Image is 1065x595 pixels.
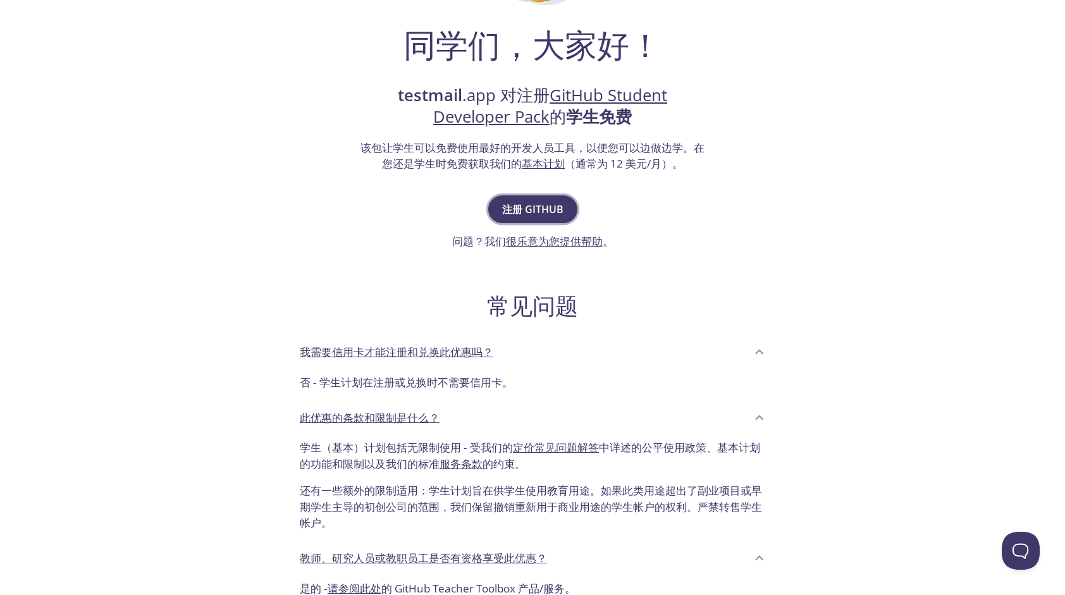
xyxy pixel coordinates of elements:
strong: 学生免费 [566,106,632,128]
button: 注册 GitHub [488,195,577,223]
span: 注册 GitHub [502,200,563,218]
p: 此优惠的条款和限制是什么？ [300,410,440,426]
a: 服务条款 [440,457,483,471]
a: 定价常见问题解答 [513,440,599,455]
p: 学生（基本）计划包括无限制使用 - 受我们的 中详述的公平使用政策、基本计划的功能和限制以及我们的标准 的约束。 [300,439,765,472]
p: 否 - 学生计划在注册或兑换时不需要信用卡。 [300,374,765,391]
h1: 同学们，大家好！ [403,25,662,63]
div: 此优惠的条款和限制是什么？ [290,434,775,541]
p: 教师、研究人员或教职员工是否有资格享受此优惠？ [300,550,547,567]
h2: 常见问题 [290,291,775,320]
div: 教师、研究人员或教职员工是否有资格享受此优惠？ [290,541,775,575]
h3: 该包让学生可以免费使用最好的开发人员工具，以便您可以边做边学。在您还是学生时免费获取我们的 （通常为 12 美元/月）。 [359,140,706,172]
div: 我需要信用卡才能注册和兑换此优惠吗？ [290,369,775,401]
h2: .app 对注册 的 [359,85,706,128]
div: 此优惠的条款和限制是什么？ [290,400,775,434]
a: 基本计划 [522,156,565,171]
strong: testmail [398,84,462,106]
div: 我需要信用卡才能注册和兑换此优惠吗？ [290,335,775,369]
p: 我需要信用卡才能注册和兑换此优惠吗？ [300,344,493,360]
a: 很乐意为您提供帮助 [506,234,603,248]
h3: 问题？我们 。 [452,233,613,250]
p: 还有一些额外的限制适用：学生计划旨在供学生使用教育用途。如果此类用途超出了副业项目或早期学生主导的初创公司的范围，我们保留撤销重新用于商业用途的学生帐户的权利。严禁转售学生帐户。 [300,472,765,531]
iframe: Help Scout Beacon - Open [1002,532,1040,570]
a: GitHub Student Developer Pack [433,84,667,128]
